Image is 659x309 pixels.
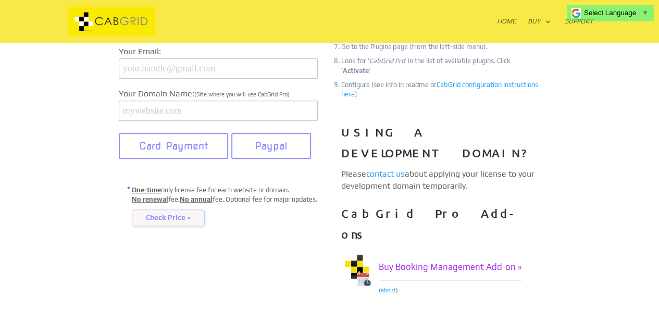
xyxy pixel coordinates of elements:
u: No annual [180,195,213,203]
em: CabGrid Pro [369,57,405,65]
p: only license fee for each website or domain. fee. fee. Optional fee for major updates. [132,186,318,226]
span: ( ) [379,287,398,293]
span: Select Language [584,9,636,17]
u: One-time [132,186,161,194]
label: Your Email: [119,45,318,58]
a: about [381,287,396,293]
u: No renewal [132,195,168,203]
a: Home [497,18,516,43]
input: mywebsite.com [119,101,318,121]
li: Go to the Plugins page (from the left-side menu). [341,42,541,52]
a: Buy Booking Management Add-on » [379,254,521,280]
span: (Site where you will use CabGrid Pro) [194,91,290,97]
a: contact us [366,169,405,179]
h3: CabGrid Pro Add-ons [341,203,541,250]
input: your.handle@gmail.com [119,58,318,79]
img: CabGrid [68,7,156,36]
a: Support [565,18,593,43]
button: Card Payment [119,133,228,159]
h3: USING A DEVELOPMENT DOMAIN? [341,122,541,168]
label: Your Domain Name: [119,87,318,101]
span: ▼ [642,9,649,17]
img: Taxi Booking WordPress Plugin [341,254,372,286]
li: Configure (see info in readme or ) [341,80,541,99]
a: Buy [528,18,551,43]
a: Select Language​ [584,9,649,17]
li: Look for ‘ ‘ in the list of available plugins. Click ‘ ‘ [341,56,541,75]
button: Paypal [231,133,311,159]
strong: Activate [343,67,369,75]
span: Check Price » [132,209,205,226]
p: Please about applying your license to your development domain temporarily. [341,168,541,192]
a: CabGrid configuration instructions here [341,81,538,98]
